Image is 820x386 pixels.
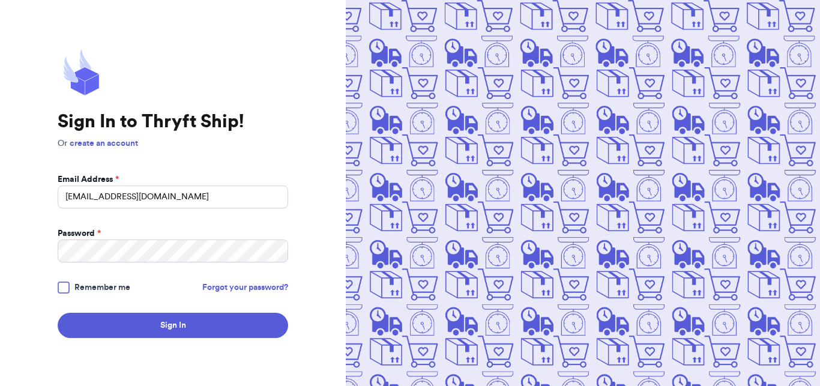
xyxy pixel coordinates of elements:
[74,282,130,294] span: Remember me
[58,137,288,149] p: Or
[58,228,101,240] label: Password
[58,313,288,338] button: Sign In
[202,282,288,294] a: Forgot your password?
[70,139,138,148] a: create an account
[58,173,119,185] label: Email Address
[58,111,288,133] h1: Sign In to Thryft Ship!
